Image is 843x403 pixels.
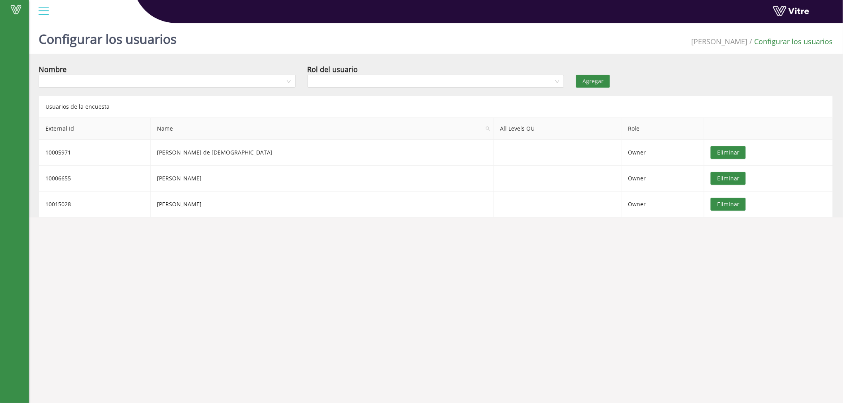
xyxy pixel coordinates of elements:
td: [PERSON_NAME] [151,192,494,217]
h1: Configurar los usuarios [39,20,176,54]
span: search [486,126,490,131]
td: [PERSON_NAME] [151,166,494,192]
th: External Id [39,118,151,140]
button: Eliminar [711,198,746,211]
div: Usuarios de la encuesta [39,96,833,117]
span: Owner [628,149,646,156]
button: Eliminar [711,146,746,159]
span: 10015028 [45,200,71,208]
th: Role [621,118,704,140]
td: [PERSON_NAME] de [DEMOGRAPHIC_DATA] [151,140,494,166]
span: Name [151,118,494,139]
button: Eliminar [711,172,746,185]
div: Rol del usuario [308,64,358,75]
li: Configurar los usuarios [748,36,833,47]
div: Nombre [39,64,67,75]
span: 379 [692,37,748,46]
span: Eliminar [717,148,739,157]
th: All Levels OU [494,118,621,140]
span: 10006655 [45,174,71,182]
span: Owner [628,174,646,182]
span: 10005971 [45,149,71,156]
span: Owner [628,200,646,208]
button: Agregar [576,75,610,88]
span: search [482,118,494,139]
span: Eliminar [717,200,739,209]
span: Eliminar [717,174,739,183]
